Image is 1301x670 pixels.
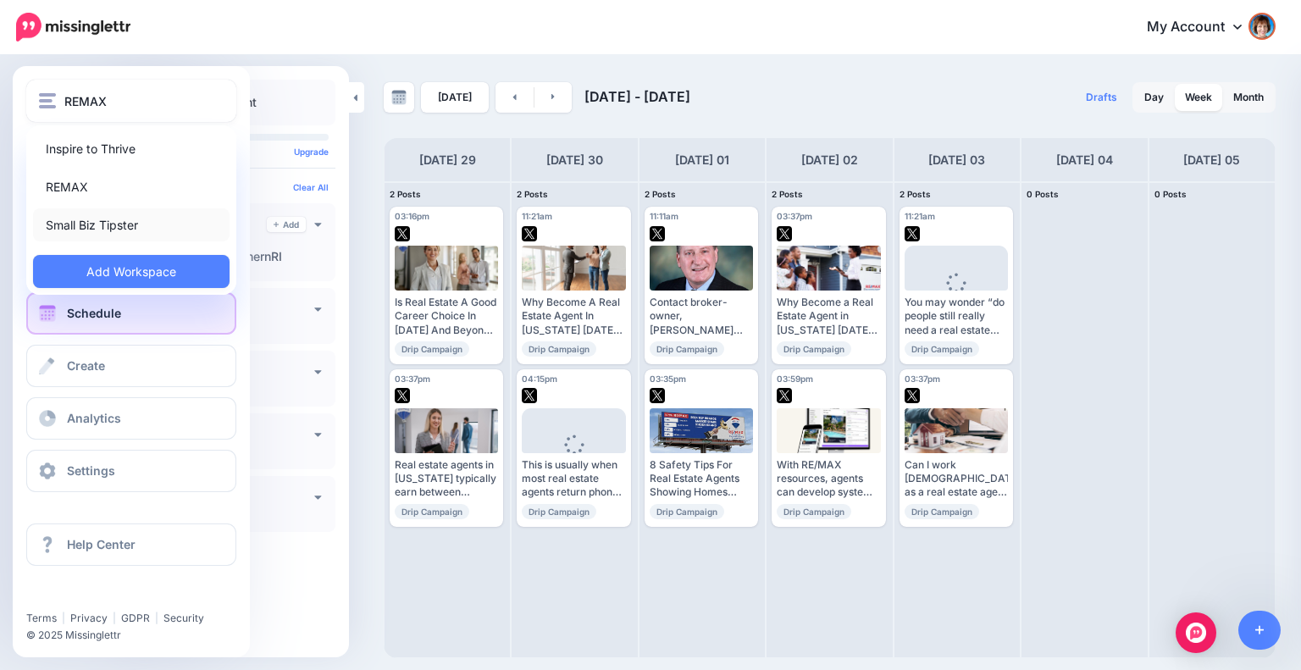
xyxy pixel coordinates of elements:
[905,504,979,519] span: Drip Campaign
[650,341,724,357] span: Drip Campaign
[33,208,230,241] a: Small Biz Tipster
[905,211,935,221] span: 11:21am
[39,93,56,108] img: menu.png
[390,189,421,199] span: 2 Posts
[1027,189,1059,199] span: 0 Posts
[293,182,329,192] a: Clear All
[905,226,920,241] img: twitter-square.png
[1154,189,1187,199] span: 0 Posts
[546,150,603,170] h4: [DATE] 30
[650,458,753,500] div: 8 Safety Tips For Real Estate Agents Showing Homes Read more 👉 [URL]
[675,150,729,170] h4: [DATE] 01
[522,296,625,337] div: Why Become A Real Estate Agent In [US_STATE] [DATE]? ▸ [URL]
[1183,150,1240,170] h4: [DATE] 05
[70,612,108,624] a: Privacy
[1223,84,1274,111] a: Month
[905,458,1008,500] div: Can I work [DEMOGRAPHIC_DATA] as a real estate agent in [US_STATE]? Read more 👉 [URL]
[1076,82,1127,113] a: Drafts
[26,587,155,604] iframe: Twitter Follow Button
[650,296,753,337] div: Contact broker-owner, [PERSON_NAME] with over 38 years in the real estate business with 6 offices...
[522,226,537,241] img: twitter-square.png
[1130,7,1276,48] a: My Account
[155,612,158,624] span: |
[395,374,430,384] span: 03:37pm
[33,255,230,288] a: Add Workspace
[26,523,236,566] a: Help Center
[905,374,940,384] span: 03:37pm
[928,150,985,170] h4: [DATE] 03
[163,612,204,624] a: Security
[900,189,931,199] span: 2 Posts
[67,411,121,425] span: Analytics
[777,341,851,357] span: Drip Campaign
[522,388,537,403] img: twitter-square.png
[419,150,476,170] h4: [DATE] 29
[26,80,236,122] button: REMAX
[650,388,665,403] img: twitter-square.png
[801,150,858,170] h4: [DATE] 02
[26,397,236,440] a: Analytics
[777,374,813,384] span: 03:59pm
[1176,612,1216,653] div: Open Intercom Messenger
[905,388,920,403] img: twitter-square.png
[933,273,979,317] div: Loading
[777,504,851,519] span: Drip Campaign
[395,388,410,403] img: twitter-square.png
[395,226,410,241] img: twitter-square.png
[905,341,979,357] span: Drip Campaign
[26,627,246,644] li: © 2025 Missinglettr
[113,612,116,624] span: |
[67,306,121,320] span: Schedule
[584,88,690,105] span: [DATE] - [DATE]
[777,211,812,221] span: 03:37pm
[522,504,596,519] span: Drip Campaign
[16,13,130,42] img: Missinglettr
[267,217,306,232] a: Add
[26,345,236,387] a: Create
[777,296,880,337] div: Why Become a Real Estate Agent in [US_STATE] [DATE]? Read more 👉 [URL]
[551,435,597,479] div: Loading
[67,463,115,478] span: Settings
[1134,84,1174,111] a: Day
[294,147,329,157] a: Upgrade
[522,341,596,357] span: Drip Campaign
[421,82,489,113] a: [DATE]
[395,341,469,357] span: Drip Campaign
[395,504,469,519] span: Drip Campaign
[645,189,676,199] span: 2 Posts
[1086,92,1117,102] span: Drafts
[522,374,557,384] span: 04:15pm
[777,388,792,403] img: twitter-square.png
[777,226,792,241] img: twitter-square.png
[62,612,65,624] span: |
[26,292,236,335] a: Schedule
[33,132,230,165] a: Inspire to Thrive
[517,189,548,199] span: 2 Posts
[777,458,880,500] div: With RE/MAX resources, agents can develop systems that build client relationships, generates last...
[522,458,625,500] div: This is usually when most real estate agents return phone calls, respond to emails, and enter new...
[67,537,136,551] span: Help Center
[26,612,57,624] a: Terms
[67,358,105,373] span: Create
[64,91,107,111] span: REMAX
[395,211,429,221] span: 03:16pm
[1056,150,1113,170] h4: [DATE] 04
[1175,84,1222,111] a: Week
[121,612,150,624] a: GDPR
[391,90,407,105] img: calendar-grey-darker.png
[650,374,686,384] span: 03:35pm
[26,450,236,492] a: Settings
[650,504,724,519] span: Drip Campaign
[772,189,803,199] span: 2 Posts
[33,170,230,203] a: REMAX
[395,458,498,500] div: Real estate agents in [US_STATE] typically earn between $40,000 and $100,000+ annually, depending...
[650,226,665,241] img: twitter-square.png
[522,211,552,221] span: 11:21am
[905,296,1008,337] div: You may wonder “do people still really need a real estate agent in [US_STATE]?” Read more 👉 [URL]
[650,211,678,221] span: 11:11am
[395,296,498,337] div: Is Real Estate A Good Career Choice In [DATE] And Beyond? Read more 👉 [URL]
